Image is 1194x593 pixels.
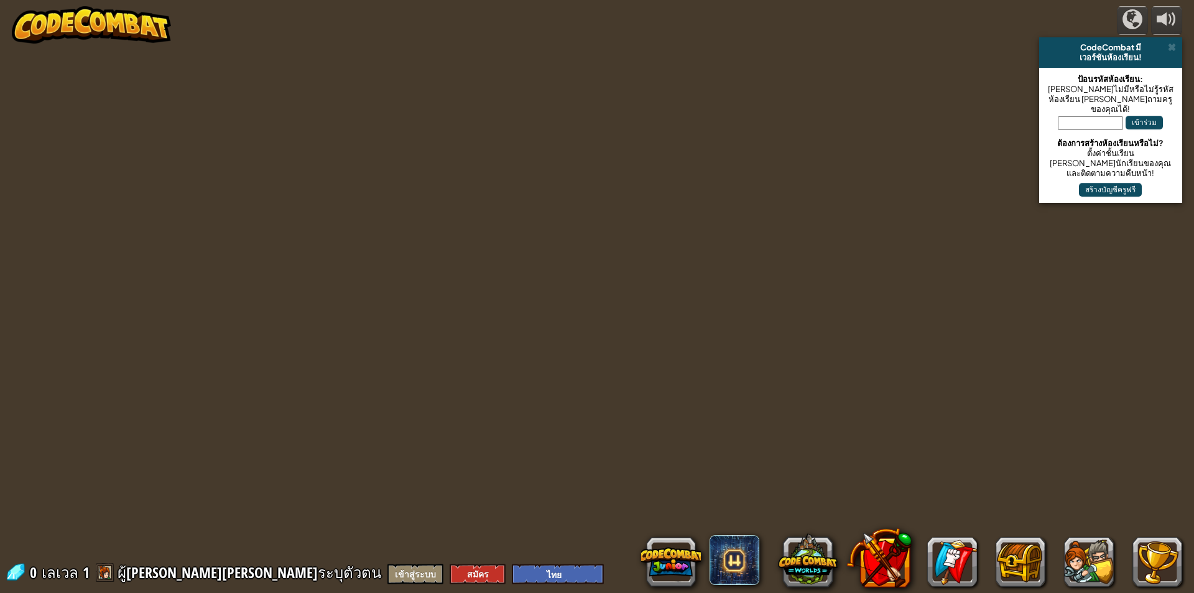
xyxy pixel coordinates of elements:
div: ต้องการสร้างห้องเรียนหรือไม่? [1045,138,1176,148]
button: สมัคร [450,564,506,584]
button: ปรับระดับเสียง [1151,6,1182,35]
img: CodeCombat - Learn how to code by playing a game [12,6,171,44]
div: ป้อนรหัสห้องเรียน: [1045,74,1176,84]
span: 0 [30,563,40,582]
span: 1 [83,563,90,582]
button: เข้าร่วม [1126,116,1163,129]
button: เข้าสู่ระบบ [387,564,443,584]
div: [PERSON_NAME]ไม่มีหรือไม่รู้รหัสห้องเรียน [PERSON_NAME]ถามครูของคุณได้! [1045,84,1176,114]
div: CodeCombat มี [1044,42,1177,52]
div: เวอร์ชันห้องเรียน! [1044,52,1177,62]
span: ผู้[PERSON_NAME][PERSON_NAME]ระบุตัวตน [118,563,381,582]
span: เลเวล [42,563,78,583]
button: สร้างบัญชีครูฟรี [1079,183,1142,197]
div: ตั้งค่าชั้นเรียน [PERSON_NAME]นักเรียนของคุณ และติดตามความคืบหน้า! [1045,148,1176,178]
button: แคมเปญ [1117,6,1148,35]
